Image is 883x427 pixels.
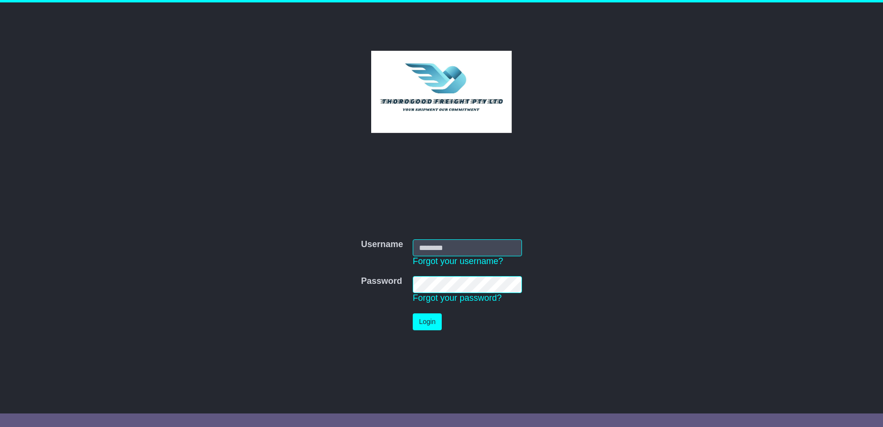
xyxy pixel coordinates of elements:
[413,293,502,303] a: Forgot your password?
[361,239,403,250] label: Username
[371,51,512,133] img: Thorogood Freight Pty Ltd
[413,256,503,266] a: Forgot your username?
[361,276,402,287] label: Password
[413,313,442,330] button: Login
